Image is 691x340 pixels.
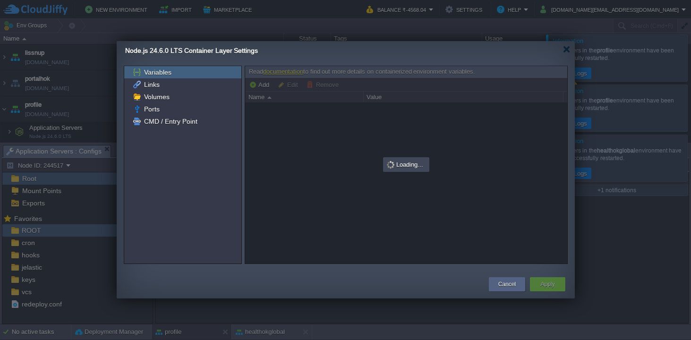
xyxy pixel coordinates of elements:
a: Variables [142,68,173,76]
a: CMD / Entry Point [142,117,199,126]
a: Volumes [142,93,171,101]
span: Node.js 24.6.0 LTS Container Layer Settings [125,47,258,54]
a: Links [142,80,161,89]
button: Cancel [498,280,516,289]
a: Ports [142,105,161,113]
div: Loading... [384,158,428,171]
button: Apply [540,280,555,289]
